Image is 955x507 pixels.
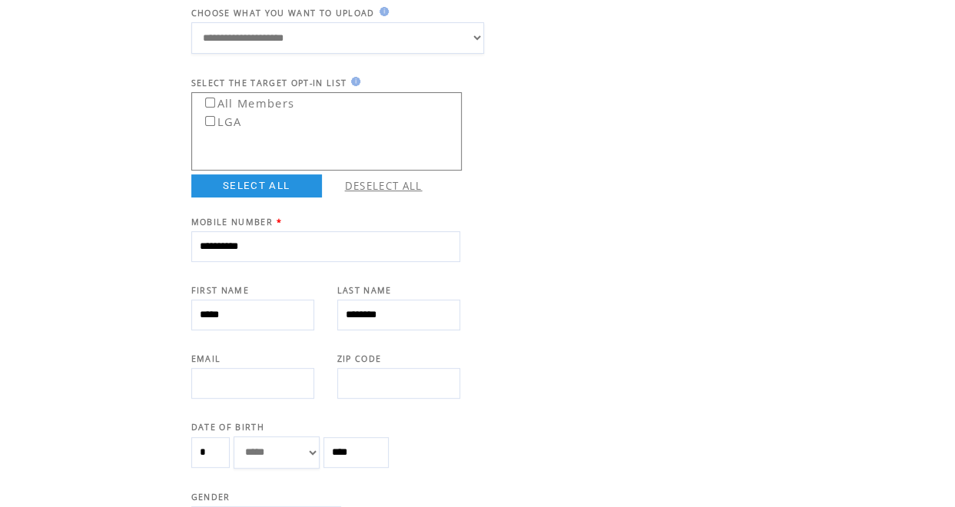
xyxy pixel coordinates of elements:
[205,98,215,108] input: All Members
[375,7,389,16] img: help.gif
[191,8,375,18] span: CHOOSE WHAT YOU WANT TO UPLOAD
[205,116,215,126] input: LGA
[191,174,322,197] a: SELECT ALL
[191,422,264,432] span: DATE OF BIRTH
[191,217,273,227] span: MOBILE NUMBER
[345,179,423,193] a: DESELECT ALL
[191,353,221,364] span: EMAIL
[194,110,242,129] label: LGA
[191,492,230,502] span: GENDER
[347,77,360,86] img: help.gif
[191,285,249,296] span: FIRST NAME
[194,91,295,111] label: All Members
[337,353,382,364] span: ZIP CODE
[337,285,392,296] span: LAST NAME
[191,78,347,88] span: SELECT THE TARGET OPT-IN LIST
